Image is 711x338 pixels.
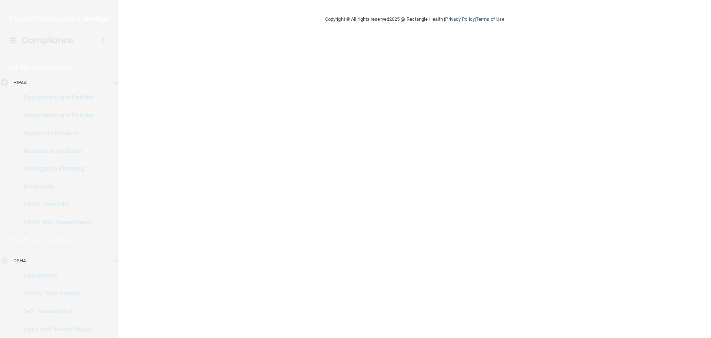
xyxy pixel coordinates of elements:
p: HIPAA Risk Assessment [5,219,106,226]
p: Resources [5,183,106,190]
p: Injury and Illness Report [5,325,106,333]
p: Self-Assessment [5,308,106,315]
img: PMB logo [9,12,110,26]
p: OSHA [10,236,29,245]
p: Learn More! [33,63,72,72]
p: Documents and Policies [5,112,106,119]
p: Business Associates [5,147,106,155]
p: Report an Incident [5,129,106,137]
a: Terms of Use [476,16,504,22]
p: Documents [5,272,106,279]
p: OSHA [13,256,26,265]
p: Learn More! [32,236,71,245]
p: HIPAA [10,63,29,72]
p: HIPAA Checklist [5,201,106,208]
p: Safety Data Sheets [5,290,106,297]
p: Emergency Planning [5,165,106,173]
p: Documents and Policies [5,94,106,101]
p: HIPAA [13,78,27,87]
h4: Compliance [22,35,73,46]
div: Copyright © All rights reserved 2025 @ Rectangle Health | | [280,7,550,31]
a: Privacy Policy [445,16,474,22]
